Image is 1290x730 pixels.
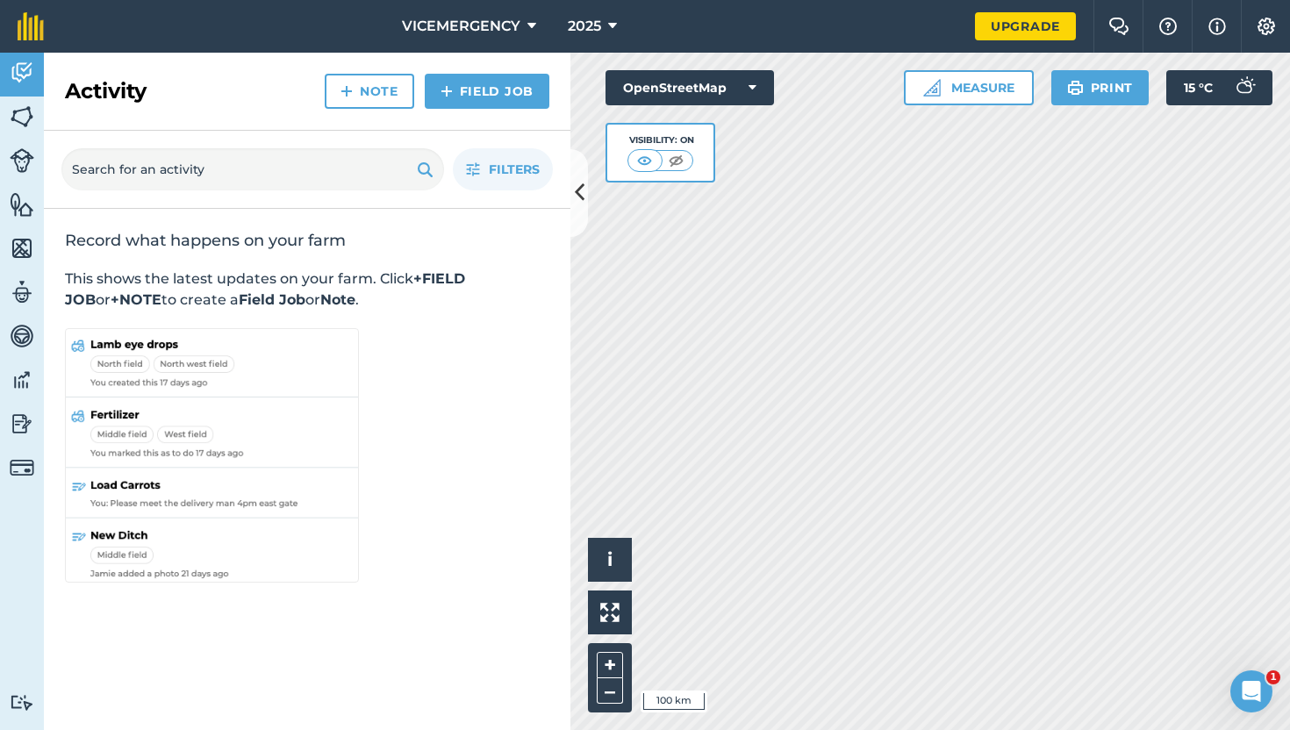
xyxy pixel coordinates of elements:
img: svg+xml;base64,PHN2ZyB4bWxucz0iaHR0cDovL3d3dy53My5vcmcvMjAwMC9zdmciIHdpZHRoPSI1NiIgaGVpZ2h0PSI2MC... [10,191,34,218]
span: 2025 [568,16,601,37]
button: i [588,538,632,582]
img: svg+xml;base64,PHN2ZyB4bWxucz0iaHR0cDovL3d3dy53My5vcmcvMjAwMC9zdmciIHdpZHRoPSI1MCIgaGVpZ2h0PSI0MC... [634,152,656,169]
img: fieldmargin Logo [18,12,44,40]
img: svg+xml;base64,PD94bWwgdmVyc2lvbj0iMS4wIiBlbmNvZGluZz0idXRmLTgiPz4KPCEtLSBHZW5lcmF0b3I6IEFkb2JlIE... [10,60,34,86]
img: A question mark icon [1157,18,1179,35]
img: Two speech bubbles overlapping with the left bubble in the forefront [1108,18,1129,35]
span: 15 ° C [1184,70,1213,105]
img: svg+xml;base64,PHN2ZyB4bWxucz0iaHR0cDovL3d3dy53My5vcmcvMjAwMC9zdmciIHdpZHRoPSIxNCIgaGVpZ2h0PSIyNC... [340,81,353,102]
img: svg+xml;base64,PHN2ZyB4bWxucz0iaHR0cDovL3d3dy53My5vcmcvMjAwMC9zdmciIHdpZHRoPSI1MCIgaGVpZ2h0PSI0MC... [665,152,687,169]
button: – [597,678,623,704]
strong: Note [320,291,355,308]
span: VICEMERGENCY [402,16,520,37]
span: i [607,548,613,570]
img: svg+xml;base64,PD94bWwgdmVyc2lvbj0iMS4wIiBlbmNvZGluZz0idXRmLTgiPz4KPCEtLSBHZW5lcmF0b3I6IEFkb2JlIE... [10,279,34,305]
img: svg+xml;base64,PD94bWwgdmVyc2lvbj0iMS4wIiBlbmNvZGluZz0idXRmLTgiPz4KPCEtLSBHZW5lcmF0b3I6IEFkb2JlIE... [10,323,34,349]
img: Ruler icon [923,79,941,97]
p: This shows the latest updates on your farm. Click or to create a or . [65,268,549,311]
img: svg+xml;base64,PHN2ZyB4bWxucz0iaHR0cDovL3d3dy53My5vcmcvMjAwMC9zdmciIHdpZHRoPSI1NiIgaGVpZ2h0PSI2MC... [10,104,34,130]
iframe: Intercom live chat [1230,670,1272,712]
img: svg+xml;base64,PHN2ZyB4bWxucz0iaHR0cDovL3d3dy53My5vcmcvMjAwMC9zdmciIHdpZHRoPSIxNCIgaGVpZ2h0PSIyNC... [441,81,453,102]
button: OpenStreetMap [606,70,774,105]
span: Filters [489,160,540,179]
h2: Record what happens on your farm [65,230,549,251]
button: Print [1051,70,1150,105]
img: svg+xml;base64,PD94bWwgdmVyc2lvbj0iMS4wIiBlbmNvZGluZz0idXRmLTgiPz4KPCEtLSBHZW5lcmF0b3I6IEFkb2JlIE... [10,148,34,173]
a: Field Job [425,74,549,109]
img: svg+xml;base64,PD94bWwgdmVyc2lvbj0iMS4wIiBlbmNvZGluZz0idXRmLTgiPz4KPCEtLSBHZW5lcmF0b3I6IEFkb2JlIE... [10,455,34,480]
span: 1 [1266,670,1280,684]
input: Search for an activity [61,148,444,190]
h2: Activity [65,77,147,105]
img: Four arrows, one pointing top left, one top right, one bottom right and the last bottom left [600,603,620,622]
button: 15 °C [1166,70,1272,105]
img: svg+xml;base64,PD94bWwgdmVyc2lvbj0iMS4wIiBlbmNvZGluZz0idXRmLTgiPz4KPCEtLSBHZW5lcmF0b3I6IEFkb2JlIE... [1227,70,1262,105]
img: A cog icon [1256,18,1277,35]
img: svg+xml;base64,PHN2ZyB4bWxucz0iaHR0cDovL3d3dy53My5vcmcvMjAwMC9zdmciIHdpZHRoPSI1NiIgaGVpZ2h0PSI2MC... [10,235,34,261]
a: Note [325,74,414,109]
div: Visibility: On [627,133,694,147]
img: svg+xml;base64,PHN2ZyB4bWxucz0iaHR0cDovL3d3dy53My5vcmcvMjAwMC9zdmciIHdpZHRoPSIxNyIgaGVpZ2h0PSIxNy... [1208,16,1226,37]
a: Upgrade [975,12,1076,40]
img: svg+xml;base64,PD94bWwgdmVyc2lvbj0iMS4wIiBlbmNvZGluZz0idXRmLTgiPz4KPCEtLSBHZW5lcmF0b3I6IEFkb2JlIE... [10,694,34,711]
button: Filters [453,148,553,190]
strong: +NOTE [111,291,161,308]
strong: Field Job [239,291,305,308]
button: Measure [904,70,1034,105]
img: svg+xml;base64,PD94bWwgdmVyc2lvbj0iMS4wIiBlbmNvZGluZz0idXRmLTgiPz4KPCEtLSBHZW5lcmF0b3I6IEFkb2JlIE... [10,411,34,437]
img: svg+xml;base64,PD94bWwgdmVyc2lvbj0iMS4wIiBlbmNvZGluZz0idXRmLTgiPz4KPCEtLSBHZW5lcmF0b3I6IEFkb2JlIE... [10,367,34,393]
button: + [597,652,623,678]
img: svg+xml;base64,PHN2ZyB4bWxucz0iaHR0cDovL3d3dy53My5vcmcvMjAwMC9zdmciIHdpZHRoPSIxOSIgaGVpZ2h0PSIyNC... [417,159,434,180]
img: svg+xml;base64,PHN2ZyB4bWxucz0iaHR0cDovL3d3dy53My5vcmcvMjAwMC9zdmciIHdpZHRoPSIxOSIgaGVpZ2h0PSIyNC... [1067,77,1084,98]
